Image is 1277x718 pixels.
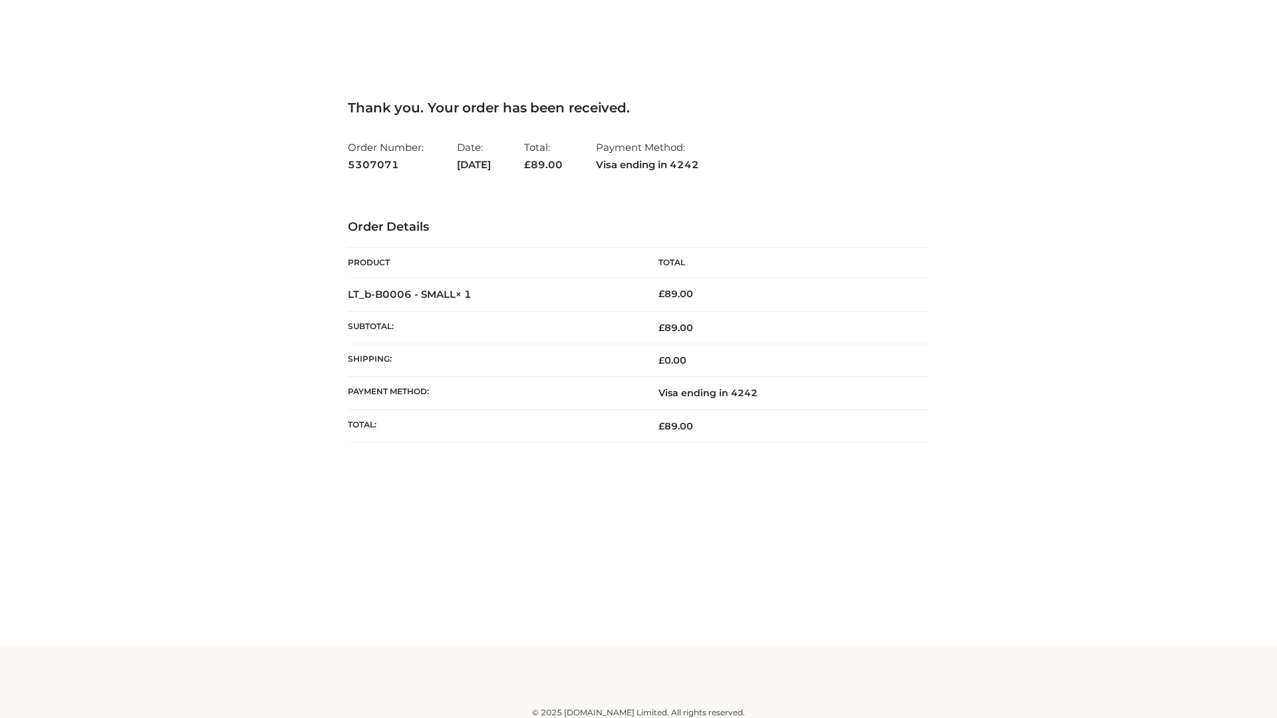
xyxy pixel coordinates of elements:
li: Date: [457,136,491,176]
span: 89.00 [658,322,693,334]
span: £ [658,322,664,334]
h3: Order Details [348,220,929,235]
span: 89.00 [524,158,563,171]
strong: Visa ending in 4242 [596,156,699,174]
span: £ [658,354,664,366]
strong: [DATE] [457,156,491,174]
strong: LT_b-B0006 - SMALL [348,288,472,300]
th: Payment method: [348,377,638,410]
strong: × 1 [456,288,472,300]
li: Payment Method: [596,136,699,176]
td: Visa ending in 4242 [638,377,929,410]
th: Shipping: [348,344,638,377]
span: 89.00 [658,420,693,432]
th: Product [348,248,638,278]
span: £ [658,420,664,432]
span: £ [658,288,664,300]
strong: 5307071 [348,156,424,174]
th: Total: [348,410,638,442]
th: Subtotal: [348,311,638,344]
h3: Thank you. Your order has been received. [348,100,929,116]
li: Total: [524,136,563,176]
li: Order Number: [348,136,424,176]
th: Total [638,248,929,278]
bdi: 0.00 [658,354,686,366]
bdi: 89.00 [658,288,693,300]
span: £ [524,158,531,171]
